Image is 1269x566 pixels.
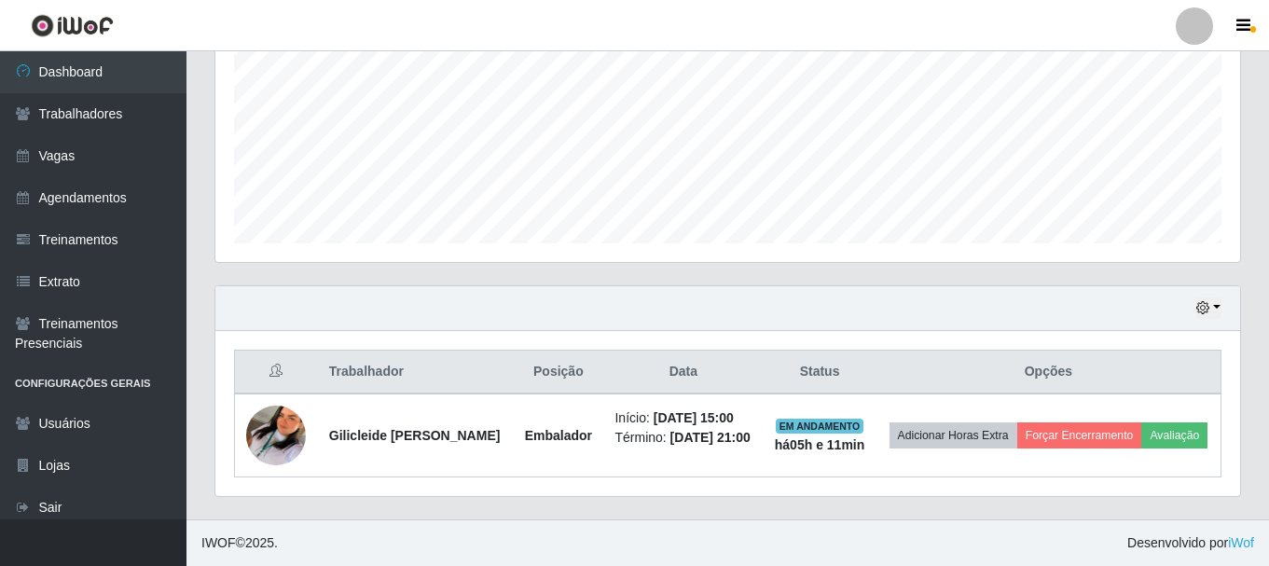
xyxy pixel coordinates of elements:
[614,408,752,428] li: Início:
[876,351,1221,394] th: Opções
[775,437,865,452] strong: há 05 h e 11 min
[603,351,763,394] th: Data
[1141,422,1207,449] button: Avaliação
[614,428,752,448] li: Término:
[1017,422,1142,449] button: Forçar Encerramento
[31,14,114,37] img: CoreUI Logo
[763,351,876,394] th: Status
[525,428,592,443] strong: Embalador
[1228,535,1254,550] a: iWof
[201,533,278,553] span: © 2025 .
[246,382,306,489] img: 1757527845912.jpeg
[670,430,751,445] time: [DATE] 21:00
[654,410,734,425] time: [DATE] 15:00
[318,351,513,394] th: Trabalhador
[890,422,1017,449] button: Adicionar Horas Extra
[776,419,864,434] span: EM ANDAMENTO
[201,535,236,550] span: IWOF
[329,428,501,443] strong: Gilicleide [PERSON_NAME]
[1127,533,1254,553] span: Desenvolvido por
[513,351,603,394] th: Posição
